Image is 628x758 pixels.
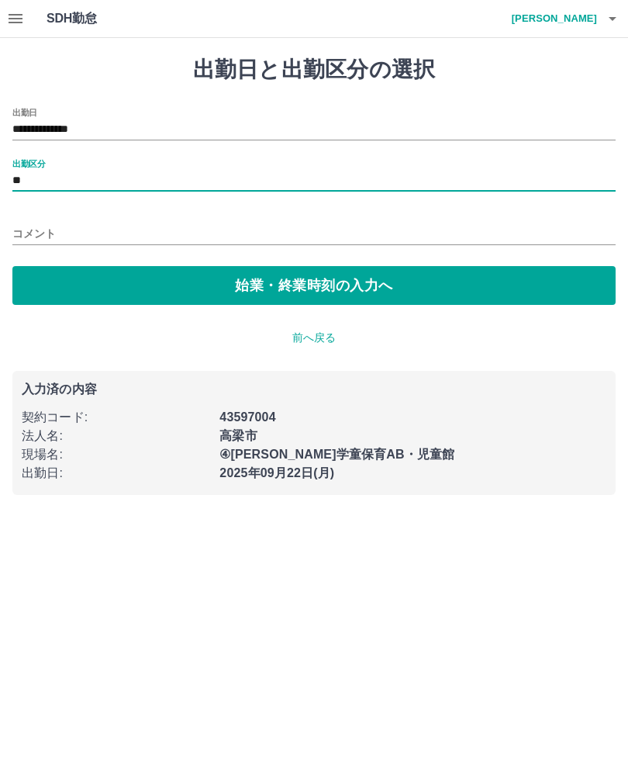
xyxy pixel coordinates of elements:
label: 出勤区分 [12,157,45,169]
p: 入力済の内容 [22,383,606,396]
p: 法人名 : [22,427,210,445]
p: 出勤日 : [22,464,210,483]
label: 出勤日 [12,106,37,118]
button: 始業・終業時刻の入力へ [12,266,616,305]
b: 43597004 [219,410,275,424]
b: 2025年09月22日(月) [219,466,334,479]
b: 高梁市 [219,429,257,442]
b: ④[PERSON_NAME]学童保育AB・児童館 [219,448,454,461]
p: 現場名 : [22,445,210,464]
p: 契約コード : [22,408,210,427]
p: 前へ戻る [12,330,616,346]
h1: 出勤日と出勤区分の選択 [12,57,616,83]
